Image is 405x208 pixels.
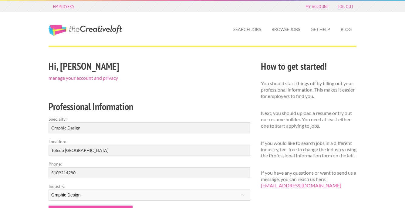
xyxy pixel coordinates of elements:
[306,22,335,36] a: Get Help
[336,22,356,36] a: Blog
[49,25,122,36] a: The Creative Loft
[335,2,356,11] a: Log Out
[49,167,250,178] input: Optional
[49,145,250,156] input: e.g. New York, NY
[49,116,250,122] label: Specialty:
[49,183,250,190] label: Industry:
[49,161,250,167] label: Phone:
[50,2,77,11] a: Employers
[49,138,250,145] label: Location:
[302,2,332,11] a: My Account
[267,22,305,36] a: Browse Jobs
[261,59,356,73] h2: How to get started!
[261,110,356,129] p: Next, you should upload a resume or try out our resume builder. You need at least either one to s...
[261,183,341,188] a: [EMAIL_ADDRESS][DOMAIN_NAME]
[228,22,266,36] a: Search Jobs
[261,170,356,189] p: If you have any questions or want to send us a message, you can reach us here:
[49,75,118,81] a: manage your account and privacy
[261,80,356,99] p: You should start things off by filling out your professional information. This makes it easier fo...
[49,100,250,113] h2: Professional Information
[261,140,356,159] p: If you would like to search jobs in a different industry, feel free to change the industry using ...
[49,59,250,73] h2: Hi, [PERSON_NAME]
